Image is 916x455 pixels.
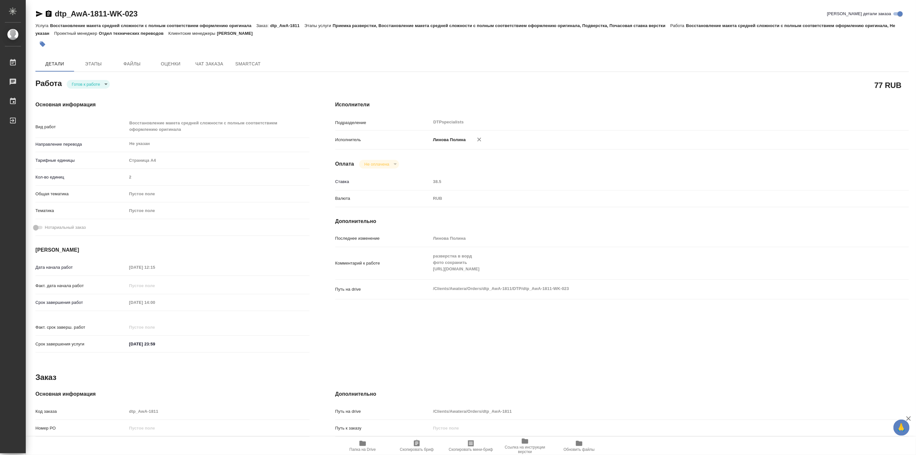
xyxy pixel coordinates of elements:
input: Пустое поле [127,323,183,332]
button: Папка на Drive [336,437,390,455]
p: Путь к заказу [335,425,431,431]
span: Ссылка на инструкции верстки [502,445,548,454]
button: Скопировать ссылку для ЯМессенджера [35,10,43,18]
button: Удалить исполнителя [472,132,486,147]
span: Файлы [117,60,148,68]
h4: Исполнители [335,101,909,109]
h2: Заказ [35,372,56,382]
p: Факт. срок заверш. работ [35,324,127,331]
h2: Работа [35,77,62,89]
p: Факт. дата начала работ [35,283,127,289]
textarea: /Clients/Awatera/Orders/dtp_AwA-1811/DTP/dtp_AwA-1811-WK-023 [431,283,861,294]
span: SmartCat [233,60,263,68]
a: dtp_AwA-1811-WK-023 [55,9,138,18]
div: Готов к работе [67,80,110,89]
span: Детали [39,60,70,68]
p: Заказ: [256,23,270,28]
p: Этапы услуги [304,23,333,28]
h4: [PERSON_NAME] [35,246,310,254]
input: Пустое поле [127,263,183,272]
p: Подразделение [335,120,431,126]
p: Услуга [35,23,50,28]
input: Пустое поле [127,281,183,290]
span: [PERSON_NAME] детали заказа [827,11,891,17]
p: Общая тематика [35,191,127,197]
p: Кол-во единиц [35,174,127,180]
input: Пустое поле [431,407,861,416]
p: Дата начала работ [35,264,127,271]
p: Срок завершения услуги [35,341,127,347]
h4: Дополнительно [335,390,909,398]
p: Путь на drive [335,408,431,415]
textarea: разверстка в ворд фото сохранить [URL][DOMAIN_NAME] [431,251,861,275]
span: 🙏 [896,421,907,434]
h2: 77 RUB [874,80,902,91]
div: Пустое поле [129,208,302,214]
p: Отдел технических переводов [99,31,168,36]
span: Этапы [78,60,109,68]
p: Код заказа [35,408,127,415]
button: 🙏 [893,420,910,436]
p: Срок завершения работ [35,299,127,306]
button: Скопировать мини-бриф [444,437,498,455]
div: Пустое поле [129,191,302,197]
button: Добавить тэг [35,37,50,51]
span: Папка на Drive [349,447,376,452]
p: [PERSON_NAME] [217,31,258,36]
p: Комментарий к работе [335,260,431,266]
p: Приемка разверстки, Восстановление макета средней сложности с полным соответствием оформлению ори... [333,23,670,28]
span: Чат заказа [194,60,225,68]
input: Пустое поле [127,407,310,416]
div: RUB [431,193,861,204]
p: Работа [670,23,686,28]
h4: Дополнительно [335,218,909,225]
input: ✎ Введи что-нибудь [127,339,183,349]
p: Вид работ [35,124,127,130]
input: Пустое поле [431,177,861,186]
div: Пустое поле [127,189,310,199]
p: Линова Полина [431,137,466,143]
input: Пустое поле [127,423,310,433]
span: Скопировать бриф [400,447,434,452]
p: Последнее изменение [335,235,431,242]
button: Скопировать ссылку [45,10,52,18]
p: Восстановление макета средней сложности с полным соответствием оформлению оригинала [50,23,256,28]
button: Ссылка на инструкции верстки [498,437,552,455]
p: Клиентские менеджеры [168,31,217,36]
span: Скопировать мини-бриф [449,447,493,452]
h4: Оплата [335,160,354,168]
h4: Основная информация [35,390,310,398]
input: Пустое поле [127,172,310,182]
button: Готов к работе [70,82,102,87]
p: dtp_AwA-1811 [270,23,304,28]
input: Пустое поле [431,423,861,433]
div: Страница А4 [127,155,310,166]
p: Проектный менеджер [54,31,99,36]
p: Ставка [335,179,431,185]
div: Пустое поле [127,205,310,216]
span: Оценки [155,60,186,68]
input: Пустое поле [431,234,861,243]
input: Пустое поле [127,298,183,307]
div: Готов к работе [359,160,399,169]
h4: Основная информация [35,101,310,109]
p: Направление перевода [35,141,127,148]
p: Валюта [335,195,431,202]
p: Номер РО [35,425,127,431]
p: Тарифные единицы [35,157,127,164]
button: Скопировать бриф [390,437,444,455]
p: Исполнитель [335,137,431,143]
p: Путь на drive [335,286,431,293]
span: Обновить файлы [564,447,595,452]
button: Не оплачена [362,161,391,167]
span: Нотариальный заказ [45,224,86,231]
p: Тематика [35,208,127,214]
button: Обновить файлы [552,437,606,455]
